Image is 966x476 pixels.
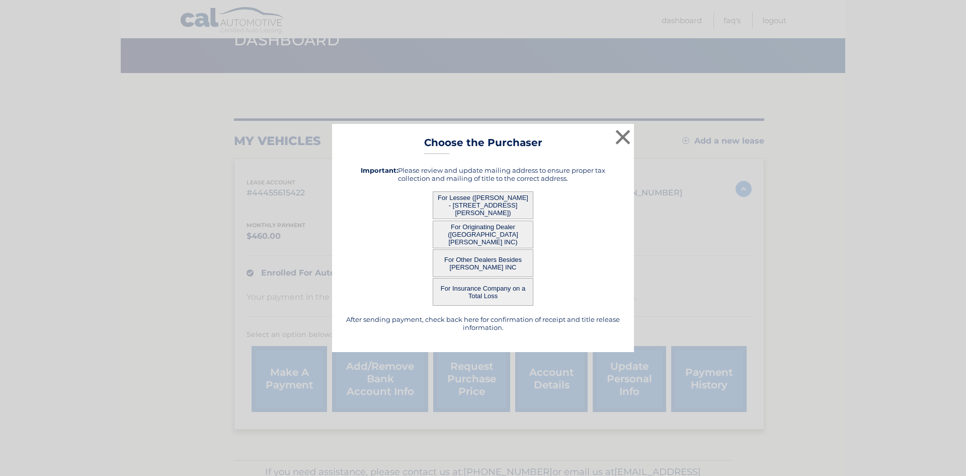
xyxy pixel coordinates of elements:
[433,221,533,248] button: For Originating Dealer ([GEOGRAPHIC_DATA][PERSON_NAME] INC)
[345,315,621,331] h5: After sending payment, check back here for confirmation of receipt and title release information.
[345,166,621,182] h5: Please review and update mailing address to ensure proper tax collection and mailing of title to ...
[433,278,533,306] button: For Insurance Company on a Total Loss
[424,137,542,154] h3: Choose the Purchaser
[361,166,398,174] strong: Important:
[613,127,633,147] button: ×
[433,191,533,219] button: For Lessee ([PERSON_NAME] - [STREET_ADDRESS][PERSON_NAME])
[433,249,533,277] button: For Other Dealers Besides [PERSON_NAME] INC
